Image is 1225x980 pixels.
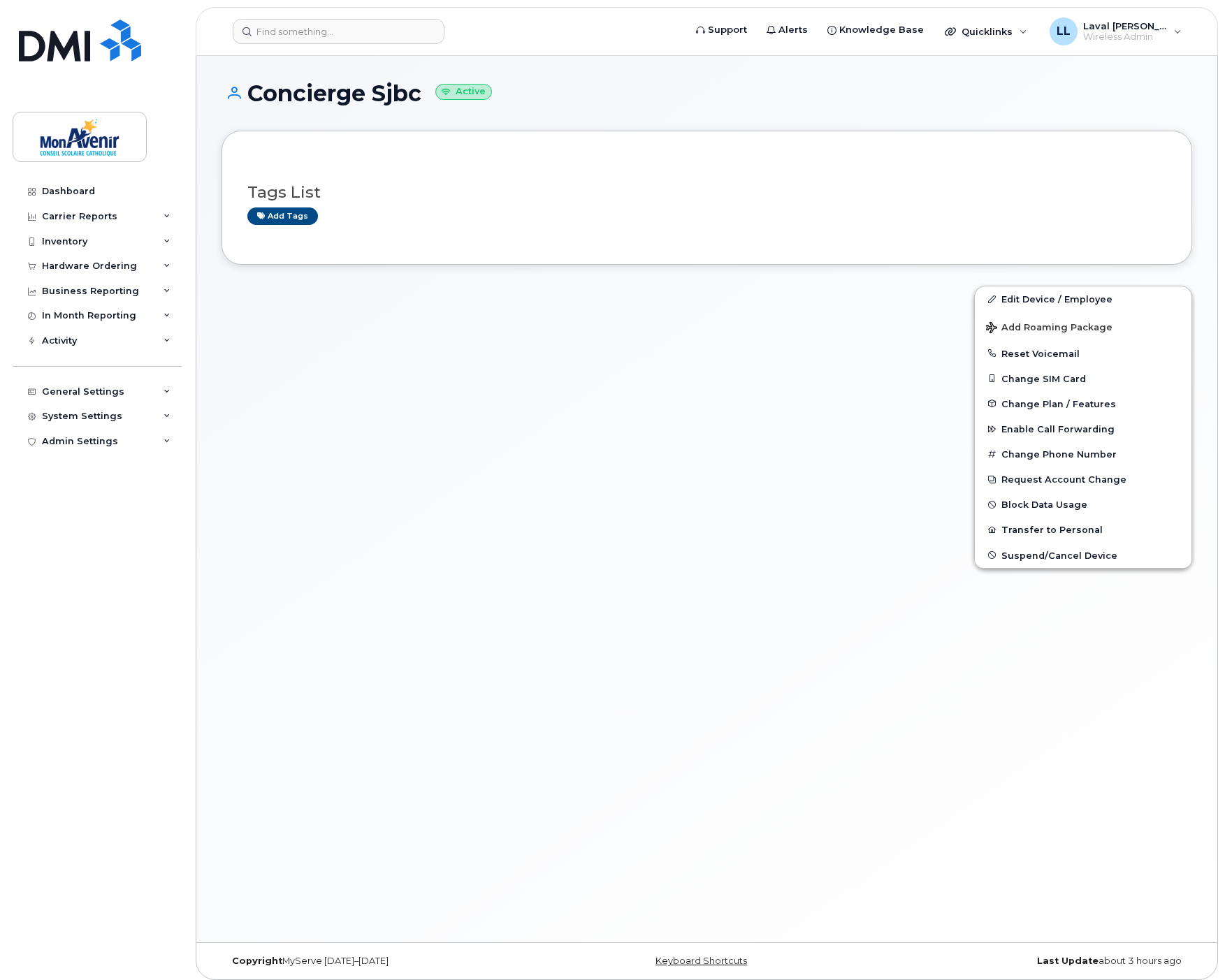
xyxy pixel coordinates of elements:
span: Add Roaming Package [986,322,1112,335]
a: Add tags [247,207,318,225]
small: Active [435,84,492,100]
button: Change Plan / Features [975,391,1191,416]
span: Suspend/Cancel Device [1001,550,1117,560]
a: Edit Device / Employee [975,286,1191,312]
div: about 3 hours ago [869,956,1192,967]
button: Change Phone Number [975,441,1191,467]
span: Change Plan / Features [1001,398,1116,409]
button: Request Account Change [975,467,1191,492]
strong: Copyright [232,956,282,966]
button: Enable Call Forwarding [975,416,1191,441]
h3: Tags List [247,184,1166,201]
h1: Concierge Sjbc [222,81,1192,105]
strong: Last Update [1037,956,1099,966]
button: Block Data Usage [975,492,1191,517]
button: Change SIM Card [975,366,1191,391]
button: Transfer to Personal [975,517,1191,542]
button: Suspend/Cancel Device [975,543,1191,568]
button: Reset Voicemail [975,341,1191,366]
button: Add Roaming Package [975,312,1191,341]
span: Enable Call Forwarding [1001,424,1115,434]
div: MyServe [DATE]–[DATE] [222,956,545,967]
a: Keyboard Shortcuts [655,956,747,966]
